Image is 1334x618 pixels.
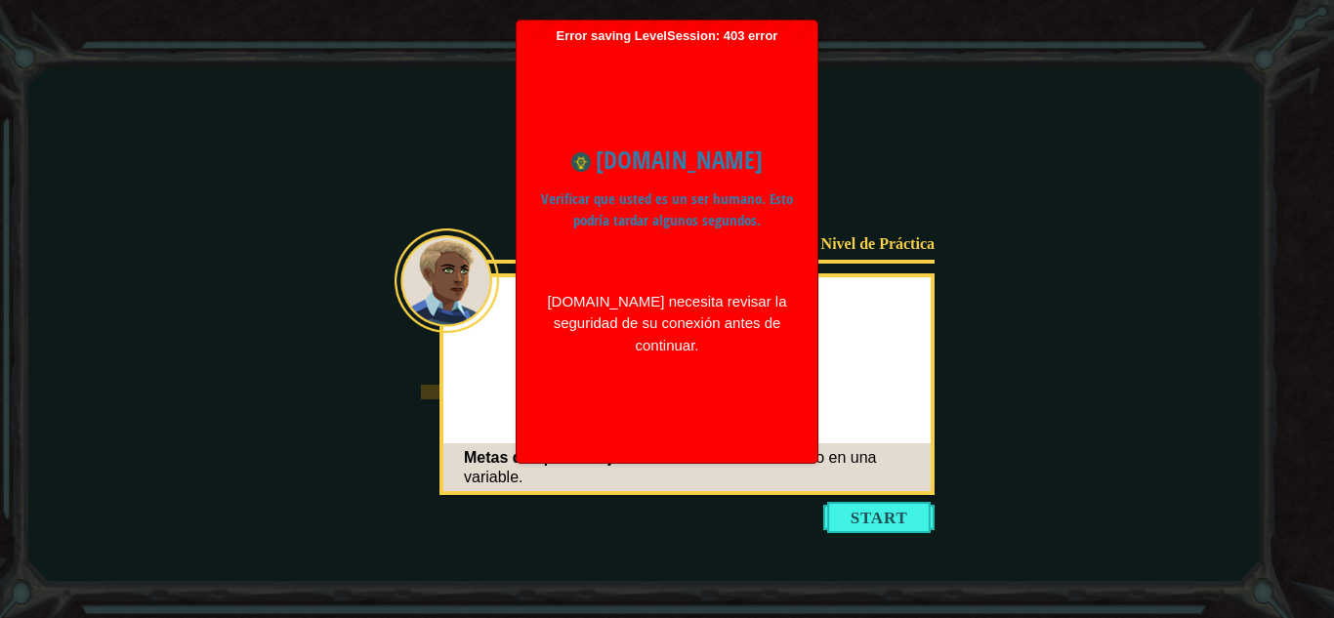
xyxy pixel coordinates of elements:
div: Nivel de Práctica [811,233,935,254]
div: [DOMAIN_NAME] necesita revisar la seguridad de su conexión antes de continuar. [541,291,793,357]
img: Ícono para www.ozaria.com [571,152,591,172]
p: Verificar que usted es un ser humano. Esto podría tardar algunos segundos. [541,188,793,232]
span: Almacena un valor numérico en una variable. [464,449,876,485]
span: Error saving LevelSession: 403 error [526,28,808,454]
span: Metas de aprendizaje: [464,449,626,466]
h1: [DOMAIN_NAME] [541,142,793,179]
button: Start [823,502,935,533]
